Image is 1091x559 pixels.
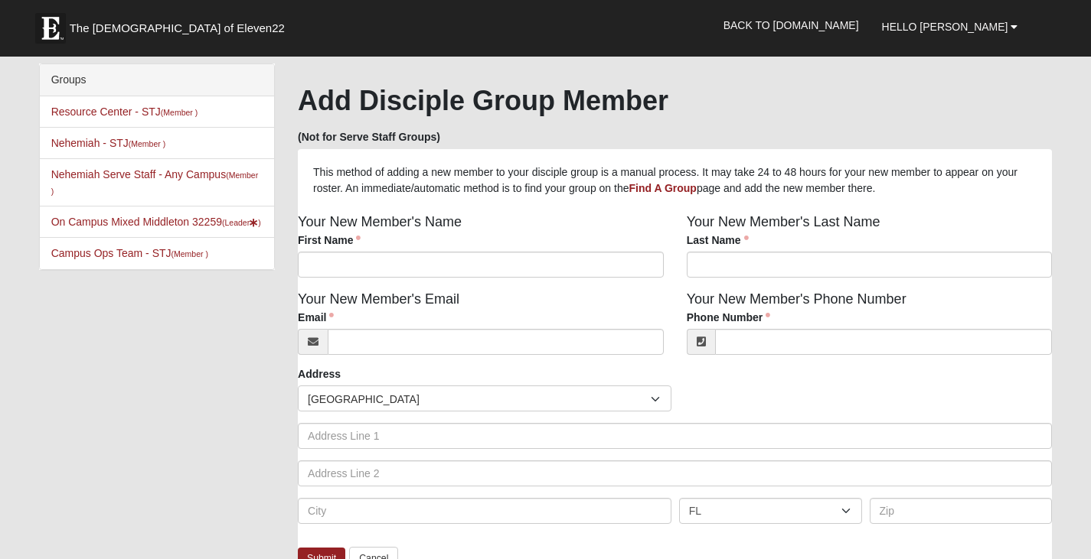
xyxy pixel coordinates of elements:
div: Your New Member's Phone Number [675,289,1064,366]
h5: (Not for Serve Staff Groups) [298,131,1052,144]
a: Back to [DOMAIN_NAME] [712,6,871,44]
div: Your New Member's Name [286,212,675,289]
a: Find A Group [629,182,697,194]
small: (Leader ) [222,218,261,227]
small: (Member ) [171,249,208,258]
div: Your New Member's Email [286,289,675,366]
a: On Campus Mixed Middleton 32259(Leader) [51,216,261,228]
span: This method of adding a new member to your disciple group is a manual process. It may take 24 to ... [313,166,1018,194]
span: page and add the new member there. [697,182,876,194]
img: Eleven22 logo [35,13,66,44]
label: Address [298,366,341,382]
input: Address Line 1 [298,423,1052,449]
input: City [298,498,671,524]
a: The [DEMOGRAPHIC_DATA] of Eleven22 [28,5,334,44]
span: The [DEMOGRAPHIC_DATA] of Eleven22 [70,21,285,36]
div: Your New Member's Last Name [675,212,1064,289]
div: Groups [40,64,274,96]
a: Hello [PERSON_NAME] [871,8,1030,46]
h1: Add Disciple Group Member [298,84,1052,117]
span: [GEOGRAPHIC_DATA] [308,386,651,412]
a: Campus Ops Team - STJ(Member ) [51,247,208,259]
small: (Member ) [129,139,165,148]
a: Nehemiah - STJ(Member ) [51,137,166,149]
a: Nehemiah Serve Staff - Any Campus(Member ) [51,168,259,197]
span: Hello [PERSON_NAME] [882,21,1008,33]
input: Zip [870,498,1053,524]
label: Phone Number [687,310,771,325]
input: Address Line 2 [298,460,1052,486]
label: First Name [298,232,361,248]
a: Resource Center - STJ(Member ) [51,106,198,118]
label: Last Name [687,232,749,248]
small: (Member ) [161,108,198,117]
label: Email [298,310,334,325]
